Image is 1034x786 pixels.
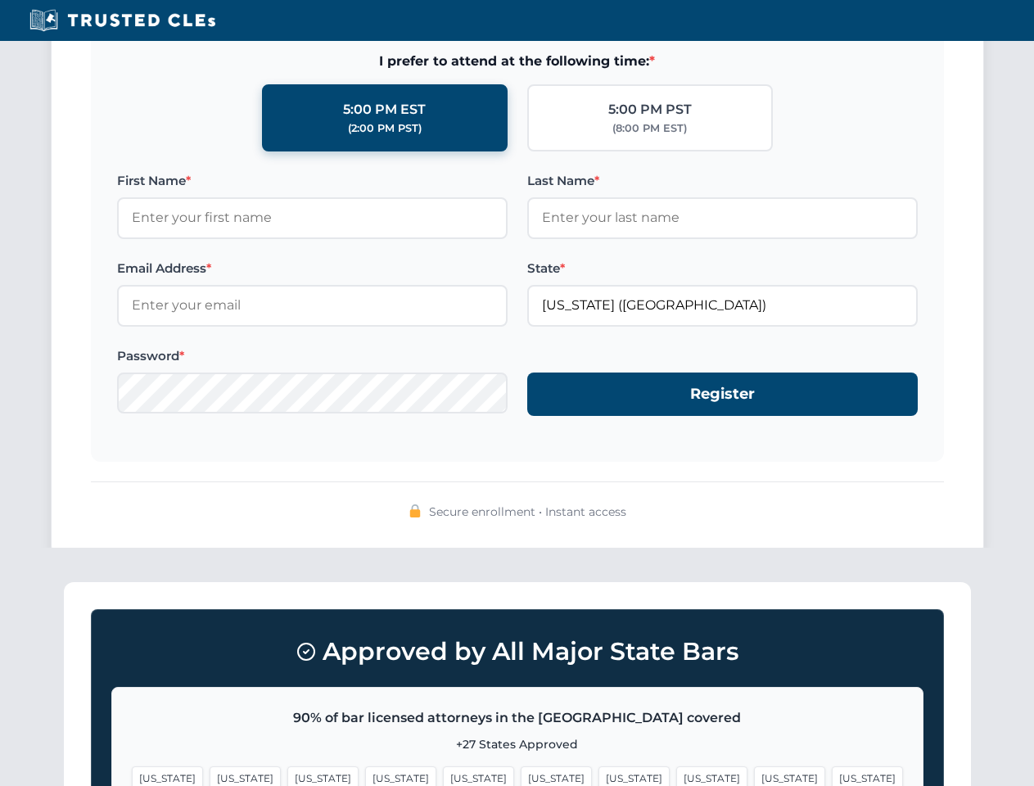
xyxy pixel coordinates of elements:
[612,120,687,137] div: (8:00 PM EST)
[527,285,918,326] input: Florida (FL)
[348,120,422,137] div: (2:00 PM PST)
[111,630,923,674] h3: Approved by All Major State Bars
[117,197,508,238] input: Enter your first name
[117,346,508,366] label: Password
[25,8,220,33] img: Trusted CLEs
[132,735,903,753] p: +27 States Approved
[343,99,426,120] div: 5:00 PM EST
[117,171,508,191] label: First Name
[527,197,918,238] input: Enter your last name
[117,259,508,278] label: Email Address
[429,503,626,521] span: Secure enrollment • Instant access
[117,285,508,326] input: Enter your email
[527,171,918,191] label: Last Name
[608,99,692,120] div: 5:00 PM PST
[527,373,918,416] button: Register
[527,259,918,278] label: State
[132,707,903,729] p: 90% of bar licensed attorneys in the [GEOGRAPHIC_DATA] covered
[409,504,422,517] img: 🔒
[117,51,918,72] span: I prefer to attend at the following time:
